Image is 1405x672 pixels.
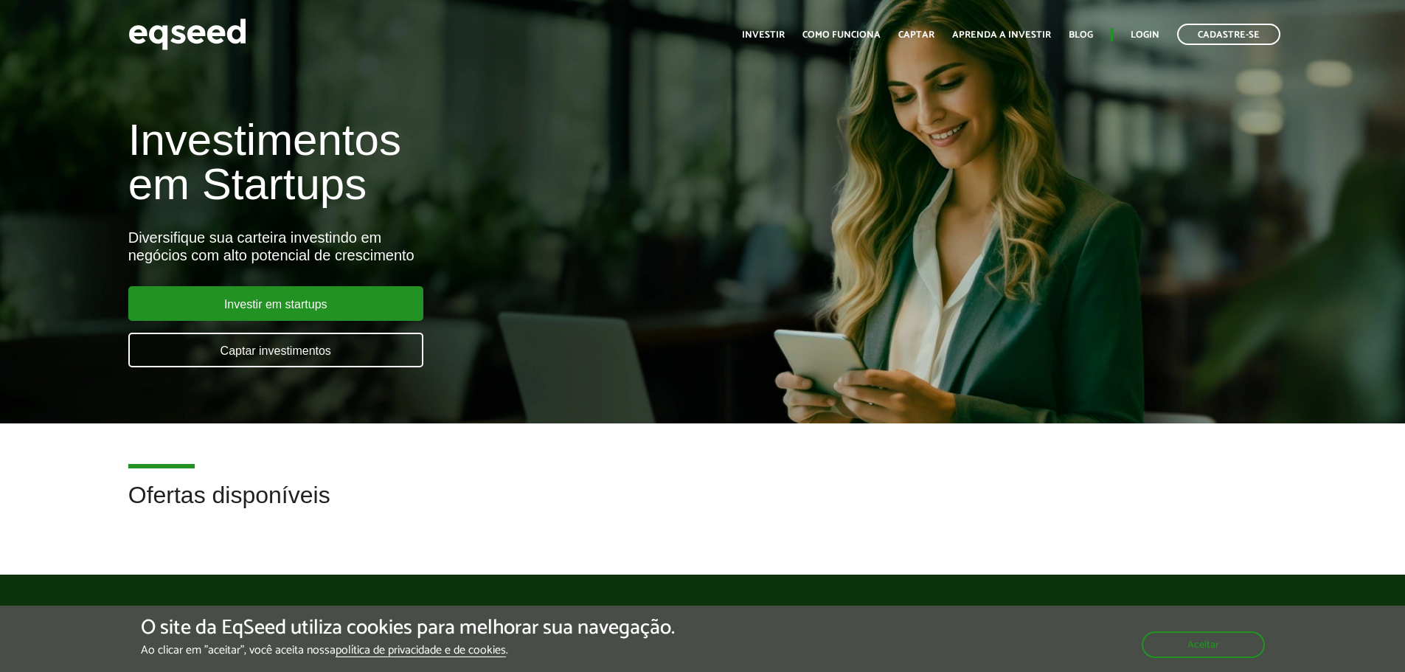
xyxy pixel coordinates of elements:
a: Investir [742,30,785,40]
h5: O site da EqSeed utiliza cookies para melhorar sua navegação. [141,617,675,640]
h1: Investimentos em Startups [128,118,809,207]
a: Como funciona [802,30,881,40]
a: Login [1131,30,1159,40]
a: Cadastre-se [1177,24,1280,45]
p: Ao clicar em "aceitar", você aceita nossa . [141,643,675,657]
a: política de privacidade e de cookies [336,645,506,657]
img: EqSeed [128,15,246,54]
a: Investir em startups [128,286,423,321]
a: Captar [898,30,934,40]
h2: Ofertas disponíveis [128,482,1277,530]
button: Aceitar [1142,631,1265,658]
a: Aprenda a investir [952,30,1051,40]
div: Diversifique sua carteira investindo em negócios com alto potencial de crescimento [128,229,809,264]
a: Blog [1069,30,1093,40]
a: Captar investimentos [128,333,423,367]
